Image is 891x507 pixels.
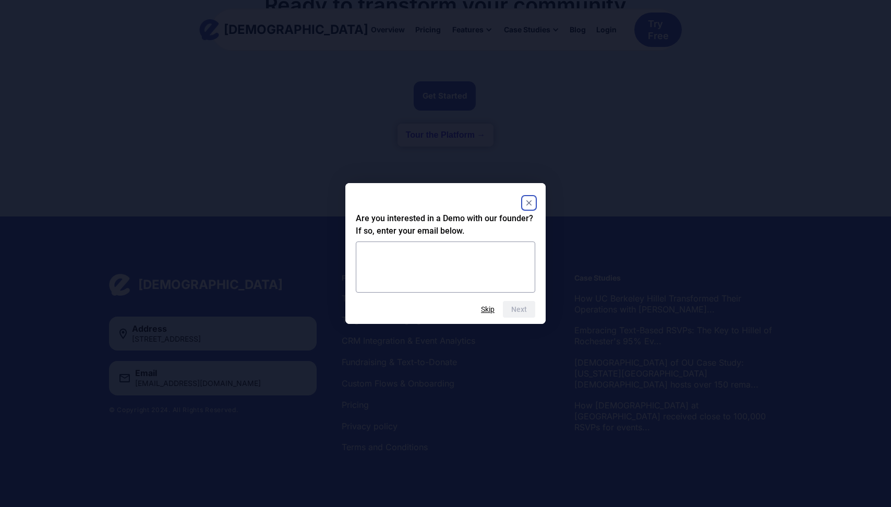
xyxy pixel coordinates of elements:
dialog: Are you interested in a Demo with our founder? If so, enter your email below. [345,183,546,324]
button: Close [523,197,535,209]
h2: Are you interested in a Demo with our founder? If so, enter your email below. [356,212,535,237]
button: Next question [503,301,535,318]
button: Skip [481,305,495,313]
textarea: Are you interested in a Demo with our founder? If so, enter your email below. [356,242,535,293]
